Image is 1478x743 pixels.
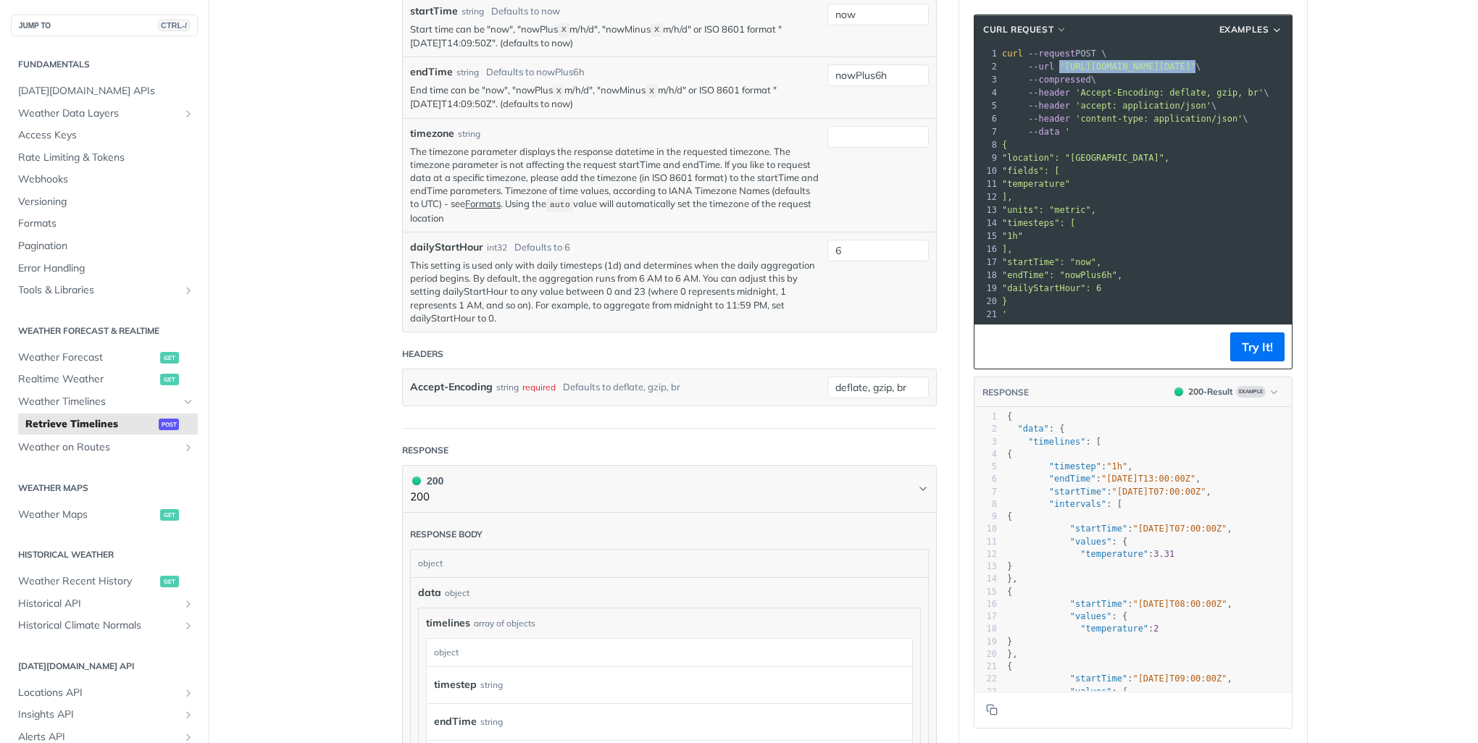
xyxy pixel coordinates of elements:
[1070,673,1127,684] span: "startTime"
[1007,549,1174,559] span: :
[974,73,999,86] div: 3
[974,423,997,435] div: 2
[1002,283,1101,293] span: "dailyStartHour": 6
[11,280,198,301] a: Tools & LibrariesShow subpages for Tools & Libraries
[18,414,198,435] a: Retrieve Timelinespost
[974,230,999,243] div: 15
[458,127,480,140] div: string
[18,350,156,365] span: Weather Forecast
[462,5,484,18] div: string
[1028,75,1091,85] span: --compressed
[522,377,556,398] div: required
[1007,474,1201,484] span: : ,
[1007,424,1065,434] span: : {
[160,374,179,385] span: get
[974,112,999,125] div: 6
[1002,309,1007,319] span: '
[1049,499,1106,509] span: "intervals"
[1188,385,1233,398] div: 200 - Result
[1007,673,1232,684] span: : ,
[18,172,194,187] span: Webhooks
[159,419,179,430] span: post
[183,709,194,721] button: Show subpages for Insights API
[183,396,194,408] button: Hide subpages for Weather Timelines
[974,648,997,660] div: 20
[410,145,820,224] p: The timezone parameter displays the response datetime in the requested timezone. The timezone par...
[1007,661,1012,671] span: {
[1065,127,1070,137] span: '
[974,610,997,623] div: 17
[427,639,909,666] div: object
[11,213,198,235] a: Formats
[974,282,999,295] div: 19
[1059,62,1195,72] span: '[URL][DOMAIN_NAME][DATE]'
[974,461,997,473] div: 5
[1028,114,1070,124] span: --header
[18,283,179,298] span: Tools & Libraries
[974,256,999,269] div: 17
[11,391,198,413] a: Weather TimelinesHide subpages for Weather Timelines
[410,489,443,505] p: 200
[410,126,454,141] label: timezone
[410,4,458,19] label: startTime
[974,523,997,535] div: 10
[402,444,448,457] div: Response
[18,261,194,276] span: Error Handling
[11,504,198,526] a: Weather Mapsget
[480,711,503,732] div: string
[11,571,198,592] a: Weather Recent Historyget
[563,377,680,398] div: Defaults to deflate, gzip, br
[974,164,999,177] div: 10
[411,550,924,577] div: object
[11,369,198,390] a: Realtime Weatherget
[1028,88,1070,98] span: --header
[1007,499,1122,509] span: : [
[160,352,179,364] span: get
[1028,101,1070,111] span: --header
[183,108,194,119] button: Show subpages for Weather Data Layers
[1002,296,1007,306] span: }
[1002,192,1012,202] span: ],
[1007,624,1159,634] span: :
[974,660,997,673] div: 21
[1132,673,1227,684] span: "[DATE]T09:00:00Z"
[18,151,194,165] span: Rate Limiting & Tokens
[11,58,198,71] h2: Fundamentals
[1230,332,1285,361] button: Try It!
[1002,231,1023,241] span: "1h"
[1132,524,1227,534] span: "[DATE]T07:00:00Z"
[974,486,997,498] div: 7
[1236,386,1266,398] span: Example
[18,239,194,253] span: Pagination
[1002,166,1059,176] span: "fields": [
[18,708,179,722] span: Insights API
[974,60,999,73] div: 2
[983,23,1053,36] span: cURL Request
[183,687,194,699] button: Show subpages for Locations API
[1080,624,1148,634] span: "temperature"
[183,598,194,610] button: Show subpages for Historical API
[434,674,477,695] label: timestep
[496,377,519,398] div: string
[1106,461,1127,471] span: "1h"
[1007,687,1127,697] span: : {
[410,259,820,324] p: This setting is used only with daily timesteps (1d) and determines when the daily aggregation per...
[1007,561,1012,571] span: }
[11,324,198,337] h2: Weather Forecast & realtime
[1167,385,1285,399] button: 200200-ResultExample
[11,548,198,561] h2: Historical Weather
[974,151,999,164] div: 9
[1007,637,1012,647] span: }
[1112,487,1206,497] span: "[DATE]T07:00:00Z"
[1075,88,1264,98] span: 'Accept-Encoding: deflate, gzip, br'
[1007,611,1127,621] span: : {
[402,348,443,361] div: Headers
[1007,599,1232,609] span: : ,
[434,711,477,732] label: endTime
[410,473,929,505] button: 200 200200
[491,4,560,19] div: Defaults to now
[1007,437,1101,447] span: : [
[25,417,155,432] span: Retrieve Timelines
[974,308,999,321] div: 21
[1002,62,1201,72] span: \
